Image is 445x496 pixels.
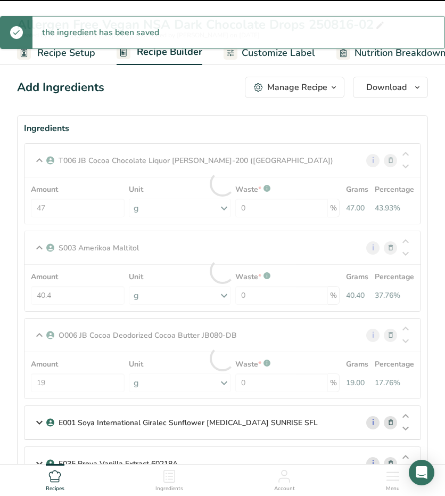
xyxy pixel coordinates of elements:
div: Add Ingredients [17,79,104,96]
span: Account [274,485,295,493]
a: Ingredients [155,465,183,493]
div: Manage Recipe [267,81,327,94]
a: i [366,457,380,470]
div: Ingredients [24,122,421,135]
span: Customize Label [242,46,315,60]
span: Menu [386,485,400,493]
a: Recipe Setup [17,41,95,65]
p: F035 Prova Vanilla Extract 60218A [59,458,178,469]
span: Ingredients [155,485,183,493]
span: Recipes [46,485,64,493]
a: Account [274,465,295,493]
p: E001 Soya International Giralec Sunflower [MEDICAL_DATA] SUNRISE SFL [59,417,318,428]
div: E001 Soya International Giralec Sunflower [MEDICAL_DATA] SUNRISE SFL i [24,406,421,440]
div: F035 Prova Vanilla Extract 60218A i [24,447,421,481]
span: Recipe Setup [37,46,95,60]
span: Recipe Builder [137,45,202,59]
a: Recipes [46,465,64,493]
div: Open Intercom Messenger [409,460,434,485]
button: Manage Recipe [245,77,344,98]
a: i [366,416,380,429]
div: Allergen Free Vegan NSA Dark Chocolate Drops 250816-02 [17,15,386,34]
div: the ingredient has been saved [32,17,169,48]
a: Recipe Builder [117,40,202,66]
a: Customize Label [224,41,315,65]
span: Download [366,81,407,94]
button: Download [353,77,428,98]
